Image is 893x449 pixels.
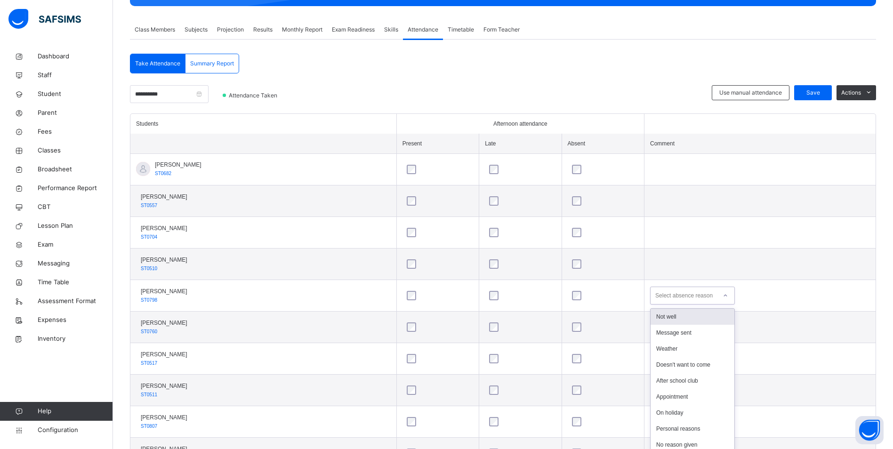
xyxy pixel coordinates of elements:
[217,25,244,34] span: Projection
[141,413,187,422] span: [PERSON_NAME]
[332,25,375,34] span: Exam Readiness
[155,171,171,176] span: ST0682
[483,25,520,34] span: Form Teacher
[135,59,180,68] span: Take Attendance
[130,114,396,134] th: Students
[38,146,113,155] span: Classes
[38,127,113,136] span: Fees
[841,88,861,97] span: Actions
[651,405,734,421] div: On holiday
[141,192,187,201] span: [PERSON_NAME]
[141,361,157,366] span: ST0517
[651,341,734,357] div: Weather
[228,91,280,100] span: Attendance Taken
[141,256,187,264] span: [PERSON_NAME]
[38,407,113,416] span: Help
[38,221,113,231] span: Lesson Plan
[253,25,273,34] span: Results
[38,184,113,193] span: Performance Report
[448,25,474,34] span: Timetable
[493,120,547,128] span: Afternoon attendance
[38,240,113,249] span: Exam
[141,224,187,233] span: [PERSON_NAME]
[396,134,479,154] th: Present
[141,297,157,303] span: ST0798
[38,89,113,99] span: Student
[141,319,187,327] span: [PERSON_NAME]
[141,266,157,271] span: ST0510
[408,25,438,34] span: Attendance
[38,71,113,80] span: Staff
[651,389,734,405] div: Appointment
[38,108,113,118] span: Parent
[801,88,825,97] span: Save
[562,134,644,154] th: Absent
[651,325,734,341] div: Message sent
[651,373,734,389] div: After school club
[282,25,322,34] span: Monthly Report
[141,382,187,390] span: [PERSON_NAME]
[38,278,113,287] span: Time Table
[38,202,113,212] span: CBT
[855,416,884,444] button: Open asap
[38,425,113,435] span: Configuration
[185,25,208,34] span: Subjects
[8,9,81,29] img: safsims
[141,287,187,296] span: [PERSON_NAME]
[38,297,113,306] span: Assessment Format
[141,329,157,334] span: ST0760
[190,59,234,68] span: Summary Report
[38,52,113,61] span: Dashboard
[651,309,734,325] div: Not well
[651,357,734,373] div: Doesn't want to come
[141,350,187,359] span: [PERSON_NAME]
[38,259,113,268] span: Messaging
[141,234,157,240] span: ST0704
[135,25,175,34] span: Class Members
[644,134,876,154] th: Comment
[155,160,201,169] span: [PERSON_NAME]
[38,165,113,174] span: Broadsheet
[141,392,157,397] span: ST0511
[38,315,113,325] span: Expenses
[651,421,734,437] div: Personal reasons
[719,88,782,97] span: Use manual attendance
[479,134,562,154] th: Late
[655,287,713,305] div: Select absence reason
[384,25,398,34] span: Skills
[141,203,157,208] span: ST0557
[38,334,113,344] span: Inventory
[141,424,157,429] span: ST0807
